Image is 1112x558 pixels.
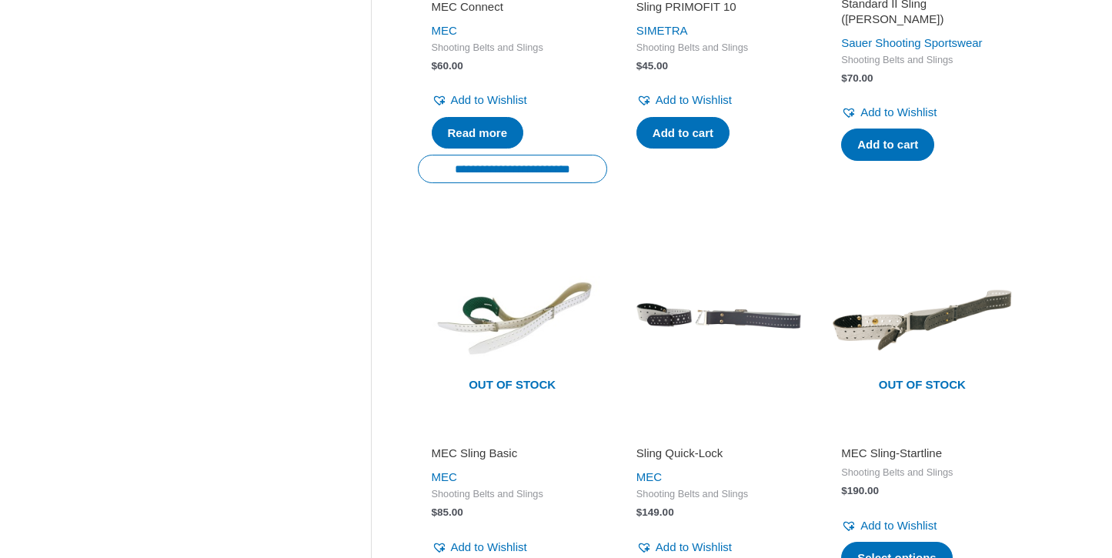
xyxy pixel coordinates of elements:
[451,540,527,553] span: Add to Wishlist
[827,226,1017,415] img: MEC Sling-Startline
[636,536,732,558] a: Add to Wishlist
[432,446,593,461] h2: MEC Sling Basic
[841,515,937,536] a: Add to Wishlist
[429,369,596,404] span: Out of stock
[841,72,873,84] bdi: 70.00
[636,42,798,55] span: Shooting Belts and Slings
[860,105,937,119] span: Add to Wishlist
[636,424,798,443] iframe: Customer reviews powered by Trustpilot
[841,72,847,84] span: $
[841,446,1003,461] h2: MEC Sling-Startline
[432,488,593,501] span: Shooting Belts and Slings
[839,369,1005,404] span: Out of stock
[841,466,1003,479] span: Shooting Belts and Slings
[623,226,812,415] img: Sling Quick-Lock
[636,470,662,483] a: MEC
[636,24,688,37] a: SIMETRA
[636,446,798,466] a: Sling Quick-Lock
[656,93,732,106] span: Add to Wishlist
[841,36,982,49] a: Sauer Shooting Sportswear
[432,506,438,518] span: $
[841,446,1003,466] a: MEC Sling-Startline
[418,226,607,415] a: Out of stock
[432,24,457,37] a: MEC
[636,506,674,518] bdi: 149.00
[451,93,527,106] span: Add to Wishlist
[841,485,847,496] span: $
[432,536,527,558] a: Add to Wishlist
[656,540,732,553] span: Add to Wishlist
[636,60,643,72] span: $
[432,117,524,149] a: Read more about “MEC Connect”
[432,424,593,443] iframe: Customer reviews powered by Trustpilot
[636,117,730,149] a: Add to cart: “Sling PRIMOFIT 10”
[860,519,937,532] span: Add to Wishlist
[418,226,607,415] img: Sling Basic
[432,42,593,55] span: Shooting Belts and Slings
[636,506,643,518] span: $
[432,446,593,466] a: MEC Sling Basic
[636,446,798,461] h2: Sling Quick-Lock
[841,485,879,496] bdi: 190.00
[432,470,457,483] a: MEC
[841,102,937,123] a: Add to Wishlist
[636,89,732,111] a: Add to Wishlist
[432,60,438,72] span: $
[432,60,463,72] bdi: 60.00
[841,54,1003,67] span: Shooting Belts and Slings
[636,488,798,501] span: Shooting Belts and Slings
[432,89,527,111] a: Add to Wishlist
[432,506,463,518] bdi: 85.00
[636,60,668,72] bdi: 45.00
[841,129,934,161] a: Add to cart: “Standard II Sling (SAUER)”
[827,226,1017,415] a: Out of stock
[841,424,1003,443] iframe: Customer reviews powered by Trustpilot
